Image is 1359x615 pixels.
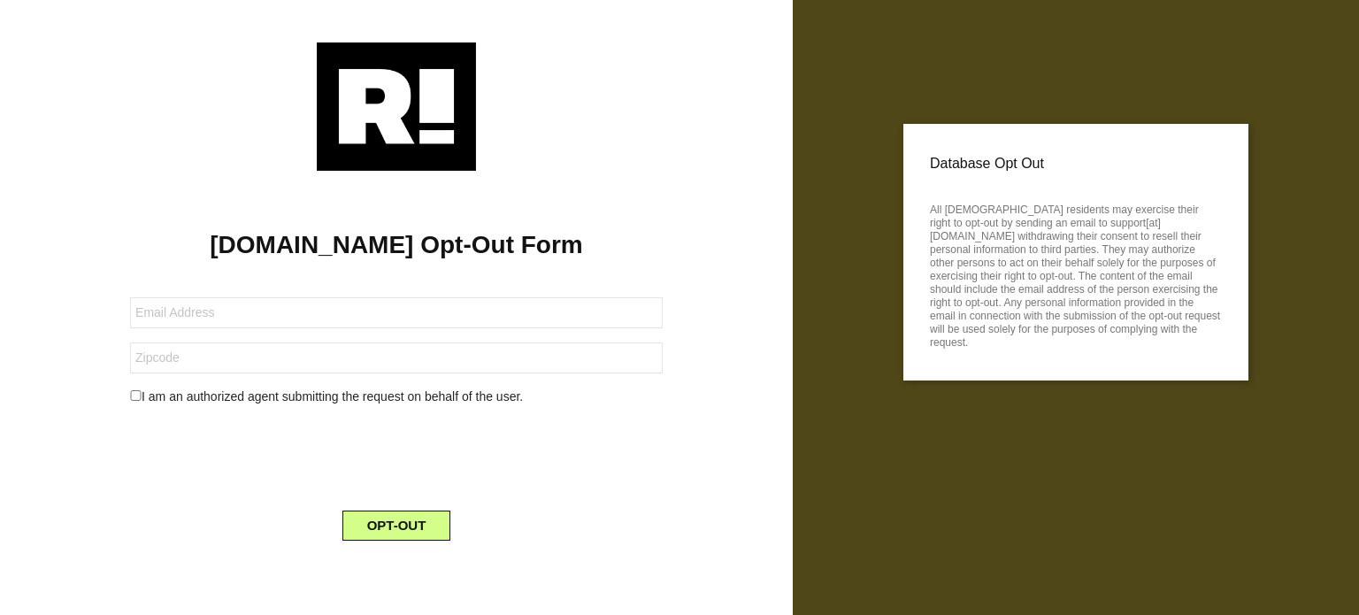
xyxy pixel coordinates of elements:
p: Database Opt Out [930,150,1222,177]
iframe: reCAPTCHA [262,420,531,489]
div: I am an authorized agent submitting the request on behalf of the user. [117,388,676,406]
p: All [DEMOGRAPHIC_DATA] residents may exercise their right to opt-out by sending an email to suppo... [930,198,1222,350]
h1: [DOMAIN_NAME] Opt-Out Form [27,230,766,260]
button: OPT-OUT [342,511,451,541]
input: Zipcode [130,342,663,373]
img: Retention.com [317,42,476,171]
input: Email Address [130,297,663,328]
